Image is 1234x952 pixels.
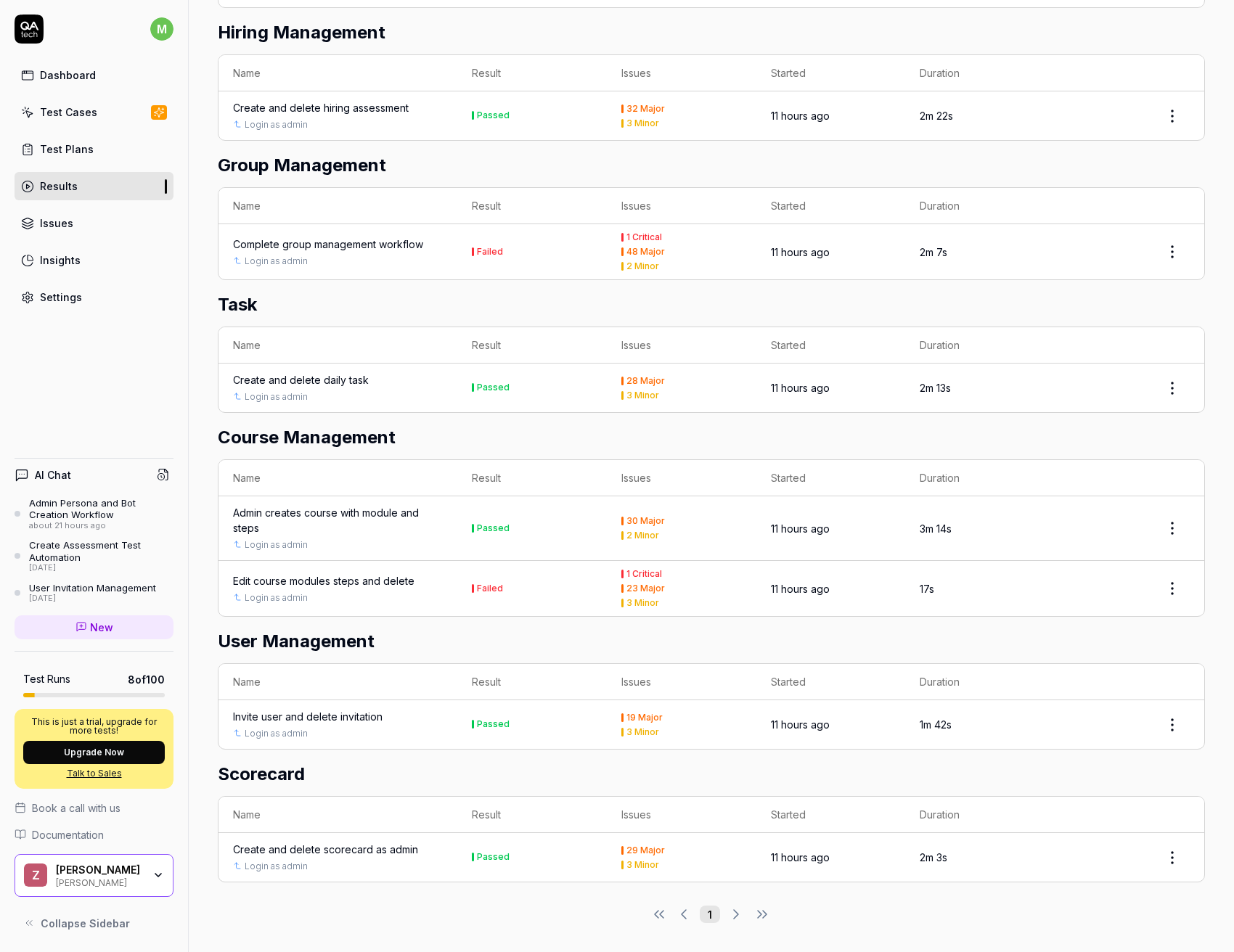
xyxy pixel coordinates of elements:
a: Dashboard [15,61,173,89]
th: Name [218,797,457,833]
th: Result [457,327,607,364]
th: Result [457,664,607,700]
time: 11 hours ago [771,851,830,863]
div: 3 Minor [626,391,659,400]
div: Passed [477,853,510,861]
div: 3 Minor [626,599,659,607]
a: Login as admin [245,727,308,740]
div: Create Assessment Test Automation [29,539,173,563]
th: Duration [905,664,1055,700]
a: Test Plans [15,135,173,163]
a: Issues [15,209,173,237]
div: [DATE] [29,594,156,604]
th: Started [756,327,906,364]
a: Create and delete hiring assessment [233,100,409,115]
th: Name [218,55,457,91]
div: 1 Critical [626,233,662,242]
a: Create Assessment Test Automation[DATE] [15,539,173,573]
a: Create and delete scorecard as admin [233,842,418,857]
th: Duration [905,327,1055,364]
a: User Invitation Management[DATE] [15,582,173,604]
a: Edit course modules steps and delete [233,573,414,588]
a: Login as admin [245,390,308,403]
div: Admin Persona and Bot Creation Workflow [29,497,173,521]
div: Passed [477,524,510,533]
th: Issues [607,460,756,496]
div: Issues [40,216,73,231]
th: Issues [607,188,756,224]
th: Started [756,797,906,833]
button: Upgrade Now [23,741,165,764]
th: Started [756,460,906,496]
a: Test Cases [15,98,173,126]
div: Failed [477,584,503,593]
div: 19 Major [626,713,663,722]
span: Documentation [32,827,104,842]
a: Book a call with us [15,800,173,816]
p: This is just a trial, upgrade for more tests! [23,718,165,735]
time: 11 hours ago [771,718,830,731]
div: Insights [40,253,81,268]
span: Collapse Sidebar [41,916,130,931]
time: 11 hours ago [771,583,830,595]
div: about 21 hours ago [29,521,173,531]
th: Started [756,664,906,700]
time: 11 hours ago [771,382,830,394]
th: Duration [905,460,1055,496]
div: Failed [477,247,503,256]
div: 23 Major [626,584,665,593]
div: 1 Critical [626,570,662,578]
div: 3 Minor [626,861,659,869]
div: Test Cases [40,104,97,120]
div: [PERSON_NAME] [56,876,143,887]
h5: Test Runs [23,673,70,686]
span: Z [24,863,47,887]
div: Test Plans [40,141,94,157]
a: Login as admin [245,255,308,268]
th: Started [756,55,906,91]
button: Collapse Sidebar [15,908,173,937]
time: 17s [920,583,934,595]
a: Login as admin [245,538,308,551]
th: Issues [607,55,756,91]
a: Documentation [15,827,173,842]
a: Admin creates course with module and steps [233,505,443,535]
div: Dashboard [40,67,96,83]
a: Admin Persona and Bot Creation Workflowabout 21 hours ago [15,497,173,530]
time: 1m 42s [920,718,952,731]
time: 3m 14s [920,522,952,535]
th: Duration [905,188,1055,224]
time: 2m 13s [920,382,951,394]
div: 28 Major [626,377,665,385]
a: Login as admin [245,860,308,873]
a: Results [15,172,173,200]
div: Passed [477,720,510,729]
button: m [150,15,173,44]
h2: Hiring Management [218,20,1205,46]
a: Create and delete daily task [233,372,369,387]
a: Complete group management workflow [233,237,423,252]
a: New [15,615,173,639]
a: Login as admin [245,591,308,604]
div: User Invitation Management [29,582,156,594]
th: Result [457,188,607,224]
th: Result [457,460,607,496]
div: 3 Minor [626,728,659,736]
button: Failed [472,581,503,596]
h2: Scorecard [218,761,1205,787]
div: 29 Major [626,846,665,855]
time: 11 hours ago [771,522,830,535]
a: Invite user and delete invitation [233,709,383,724]
div: 2 Minor [626,531,659,540]
a: Settings [15,283,173,311]
th: Name [218,327,457,364]
th: Started [756,188,906,224]
div: Results [40,178,78,194]
h2: Course Management [218,424,1205,451]
div: [DATE] [29,563,173,573]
